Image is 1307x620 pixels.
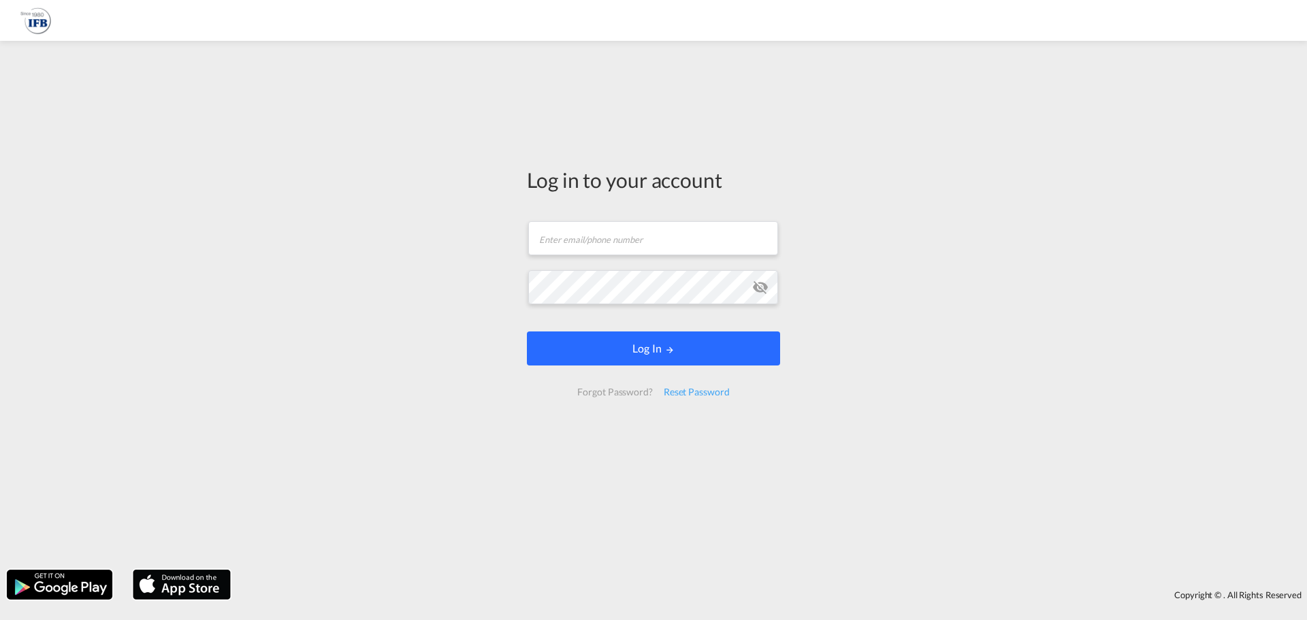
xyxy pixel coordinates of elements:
[20,5,51,36] img: b628ab10256c11eeb52753acbc15d091.png
[527,331,780,365] button: LOGIN
[658,380,735,404] div: Reset Password
[572,380,658,404] div: Forgot Password?
[5,568,114,601] img: google.png
[527,165,780,194] div: Log in to your account
[528,221,778,255] input: Enter email/phone number
[238,583,1307,606] div: Copyright © . All Rights Reserved
[752,279,769,295] md-icon: icon-eye-off
[131,568,232,601] img: apple.png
